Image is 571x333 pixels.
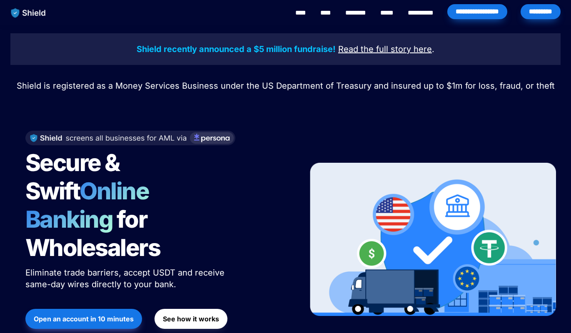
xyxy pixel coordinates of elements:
[7,4,50,22] img: website logo
[155,305,227,333] a: See how it works
[338,44,411,54] u: Read the full story
[25,309,142,329] button: Open an account in 10 minutes
[155,309,227,329] button: See how it works
[432,44,434,54] span: .
[163,315,219,323] strong: See how it works
[25,177,157,234] span: Online Banking
[414,44,432,54] u: here
[338,45,411,54] a: Read the full story
[25,205,160,262] span: for Wholesalers
[25,268,227,289] span: Eliminate trade barriers, accept USDT and receive same-day wires directly to your bank.
[34,315,134,323] strong: Open an account in 10 minutes
[17,81,555,91] span: Shield is registered as a Money Services Business under the US Department of Treasury and insured...
[25,305,142,333] a: Open an account in 10 minutes
[137,44,336,54] strong: Shield recently announced a $5 million fundraise!
[25,149,124,205] span: Secure & Swift
[414,45,432,54] a: here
